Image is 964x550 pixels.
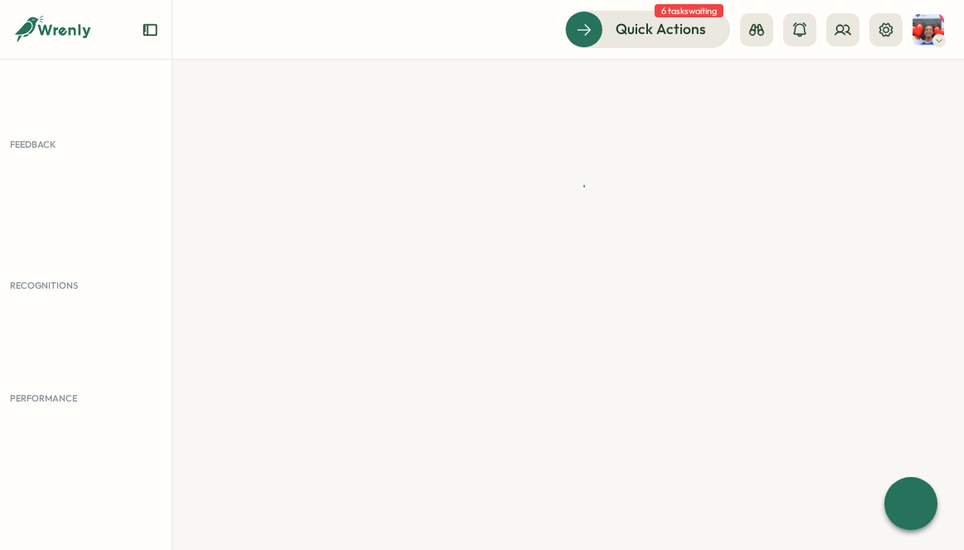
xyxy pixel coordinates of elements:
button: Expand sidebar [142,22,158,38]
button: Quick Actions [565,11,730,47]
img: Anne Fraser-Vatto [913,14,944,46]
span: Quick Actions [616,18,706,40]
span: 6 tasks waiting [655,4,723,17]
